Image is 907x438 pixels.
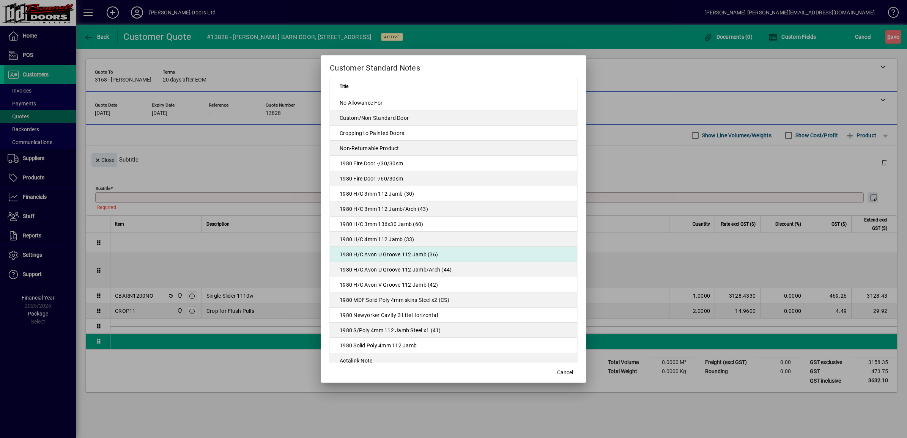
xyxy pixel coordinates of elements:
td: 1980 H/C 4mm 112 Jamb (33) [330,232,577,247]
td: Actalink Note [330,353,577,368]
td: 1980 H/C 3mm 136x30 Jamb (60) [330,217,577,232]
td: No Allowance For [330,95,577,110]
td: 1980 Newyorker Cavity 3 Lite Horizontal [330,308,577,323]
td: 1980 H/C 3mm 112 Jamb (30) [330,186,577,201]
span: Title [340,82,348,91]
td: 1980 MDF Solid Poly 4mm skins Steel x2 (CS) [330,292,577,308]
span: Cancel [557,369,573,377]
td: Cropping to Painted Doors [330,126,577,141]
td: 1980 S/Poly 4mm 112 Jamb Steel x1 (41) [330,323,577,338]
td: Custom/Non-Standard Door [330,110,577,126]
td: 1980 H/C Avon U Groove 112 Jamb (36) [330,247,577,262]
td: 1980 Fire Door -/30/30sm [330,156,577,171]
button: Cancel [553,366,577,380]
td: 1980 Solid Poly 4mm 112 Jamb [330,338,577,353]
td: Non-Returnable Product [330,141,577,156]
td: 1980 H/C Avon U Groove 112 Jamb/Arch (44) [330,262,577,277]
td: 1980 H/C 3mm 112 Jamb/Arch (43) [330,201,577,217]
td: 1980 Fire Door -/60/30sm [330,171,577,186]
h2: Customer Standard Notes [321,55,586,77]
td: 1980 H/C Avon V Groove 112 Jamb (42) [330,277,577,292]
